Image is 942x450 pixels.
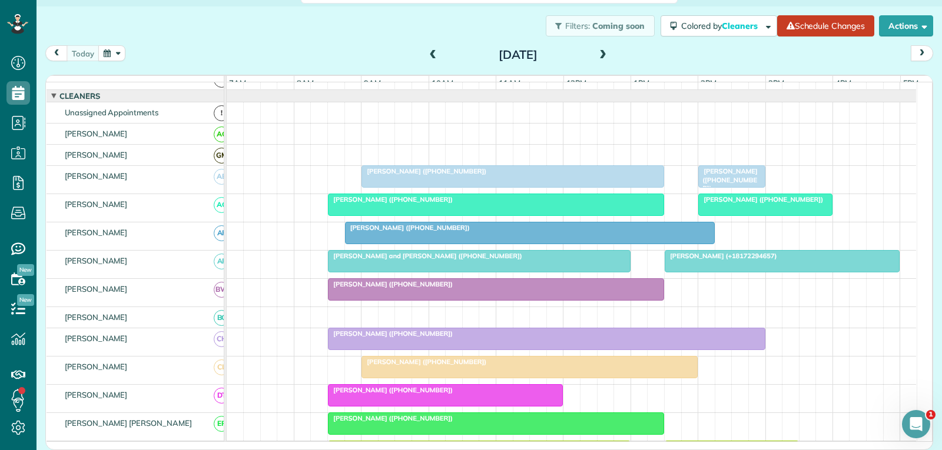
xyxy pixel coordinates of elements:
span: [PERSON_NAME] [62,312,130,322]
span: [PERSON_NAME] ([PHONE_NUMBER]) [698,167,758,192]
span: [PERSON_NAME] [62,256,130,265]
span: [PERSON_NAME] [62,150,130,159]
span: 10am [429,78,456,88]
span: DT [214,388,230,404]
span: 9am [361,78,383,88]
a: Schedule Changes [777,15,874,36]
span: EP [214,416,230,432]
button: prev [45,45,68,61]
span: AF [214,225,230,241]
h2: [DATE] [445,48,592,61]
span: CH [214,331,230,347]
span: 8am [294,78,316,88]
span: Filters: [565,21,590,31]
span: CL [214,359,230,375]
span: [PERSON_NAME] [62,129,130,138]
span: [PERSON_NAME] and [PERSON_NAME] ([PHONE_NUMBER]) [327,252,523,260]
span: 5pm [901,78,921,88]
span: [PERSON_NAME] ([PHONE_NUMBER]) [344,224,470,232]
span: [PERSON_NAME] [62,362,130,371]
span: [PERSON_NAME] [62,390,130,399]
span: 11am [496,78,523,88]
span: GM [214,148,230,164]
span: [PERSON_NAME] [62,199,130,209]
span: 2pm [698,78,719,88]
span: ! [214,105,230,121]
span: [PERSON_NAME] [PERSON_NAME] [62,418,194,428]
span: [PERSON_NAME] ([PHONE_NUMBER]) [361,358,487,366]
span: [PERSON_NAME] (+18172294657) [664,252,777,260]
span: [PERSON_NAME] [62,284,130,294]
span: 1 [926,410,936,419]
span: 3pm [766,78,787,88]
span: 7am [227,78,248,88]
span: Cleaners [57,91,102,101]
span: [PERSON_NAME] ([PHONE_NUMBER]) [698,195,824,204]
span: 12pm [564,78,589,88]
span: AC [214,126,230,142]
span: [PERSON_NAME] ([PHONE_NUMBER]) [327,386,453,394]
span: AF [214,254,230,269]
span: 4pm [833,78,854,88]
span: Colored by [681,21,762,31]
span: [PERSON_NAME] ([PHONE_NUMBER]) [327,280,453,288]
span: Cleaners [722,21,759,31]
span: AB [214,169,230,185]
span: New [17,264,34,276]
span: BW [214,282,230,298]
span: AC [214,197,230,213]
span: [PERSON_NAME] ([PHONE_NUMBER]) [327,329,453,338]
span: Coming soon [592,21,645,31]
span: [PERSON_NAME] [62,228,130,237]
span: 1pm [631,78,652,88]
iframe: Intercom live chat [902,410,930,438]
button: Actions [879,15,933,36]
span: [PERSON_NAME] ([PHONE_NUMBER]) [361,167,487,175]
span: [PERSON_NAME] ([PHONE_NUMBER]) [327,414,453,422]
button: today [67,45,99,61]
span: BC [214,310,230,326]
button: next [911,45,933,61]
button: Colored byCleaners [661,15,777,36]
span: [PERSON_NAME] ([PHONE_NUMBER]) [327,195,453,204]
span: Unassigned Appointments [62,108,161,117]
span: [PERSON_NAME] [62,171,130,181]
span: [PERSON_NAME] [62,334,130,343]
span: New [17,294,34,306]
